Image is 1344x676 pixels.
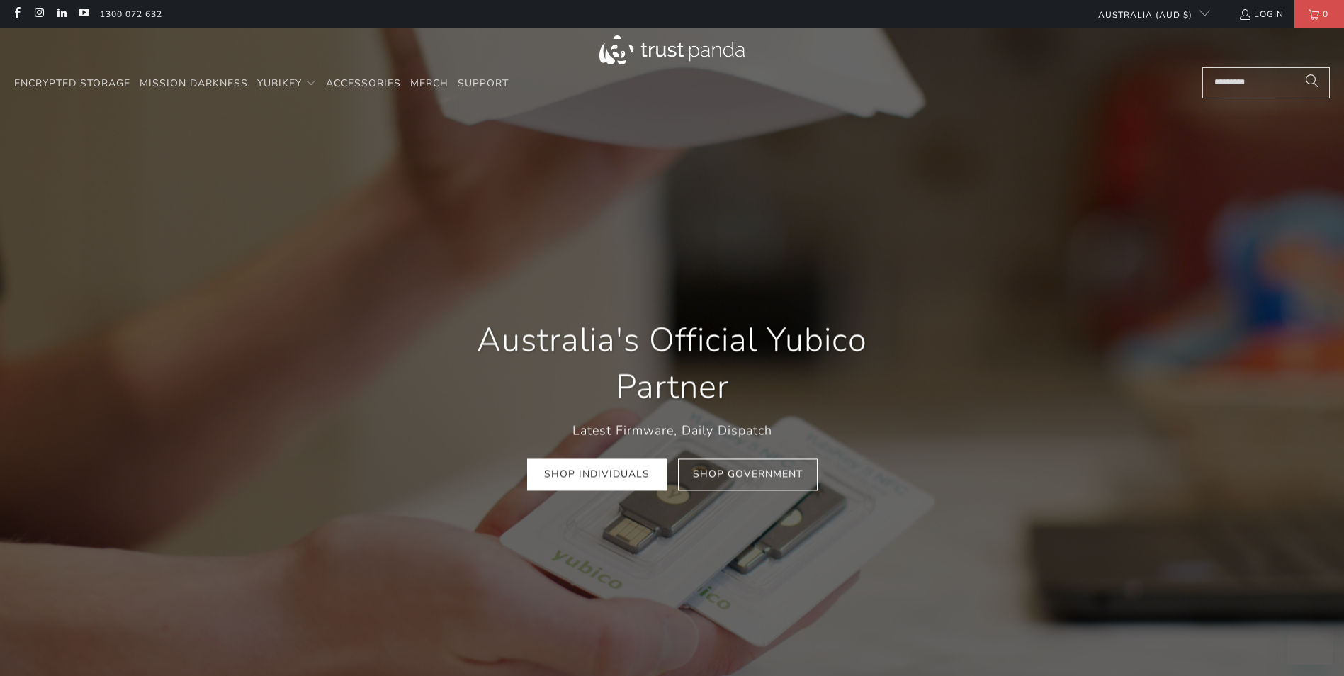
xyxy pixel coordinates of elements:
[140,77,248,90] span: Mission Darkness
[678,459,818,491] a: Shop Government
[14,67,130,101] a: Encrypted Storage
[439,421,906,441] p: Latest Firmware, Daily Dispatch
[326,67,401,101] a: Accessories
[33,9,45,20] a: Trust Panda Australia on Instagram
[1238,6,1284,22] a: Login
[458,67,509,101] a: Support
[1287,619,1333,665] iframe: Button to launch messaging window
[1202,67,1330,98] input: Search...
[140,67,248,101] a: Mission Darkness
[527,459,667,491] a: Shop Individuals
[458,77,509,90] span: Support
[599,35,745,64] img: Trust Panda Australia
[257,77,302,90] span: YubiKey
[257,67,317,101] summary: YubiKey
[439,317,906,410] h1: Australia's Official Yubico Partner
[14,77,130,90] span: Encrypted Storage
[55,9,67,20] a: Trust Panda Australia on LinkedIn
[77,9,89,20] a: Trust Panda Australia on YouTube
[100,6,162,22] a: 1300 072 632
[1294,67,1330,98] button: Search
[326,77,401,90] span: Accessories
[11,9,23,20] a: Trust Panda Australia on Facebook
[410,67,448,101] a: Merch
[410,77,448,90] span: Merch
[14,67,509,101] nav: Translation missing: en.navigation.header.main_nav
